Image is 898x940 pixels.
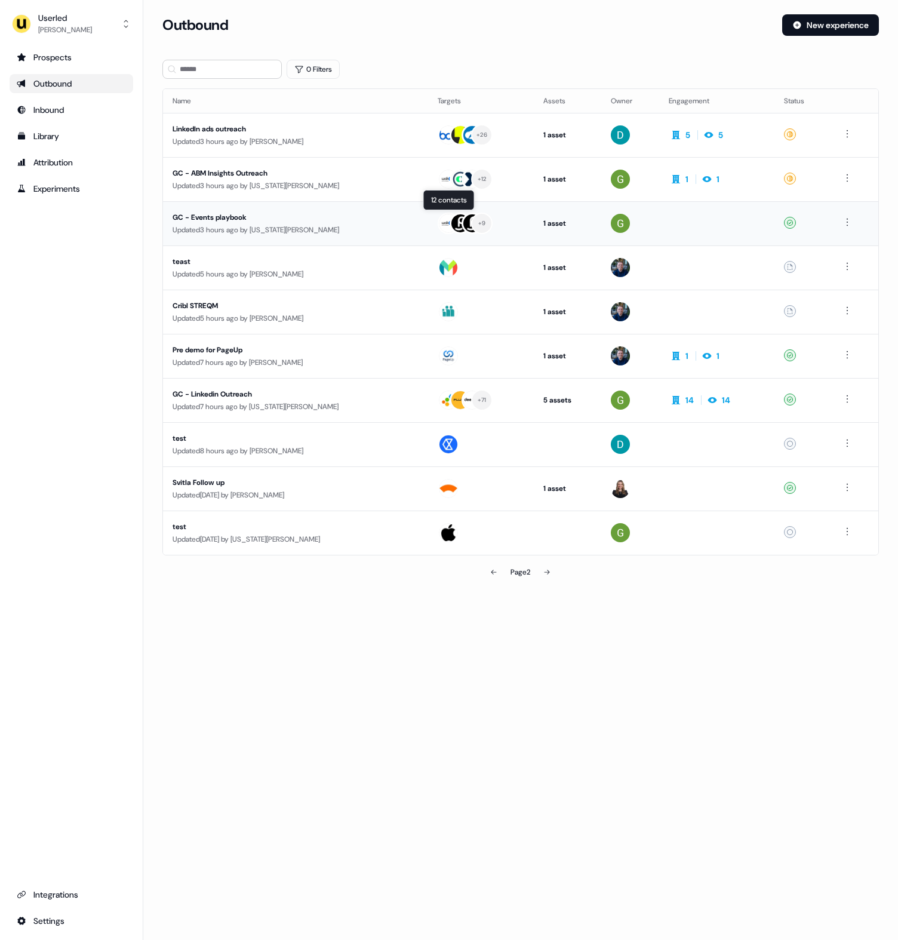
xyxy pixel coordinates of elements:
div: teast [173,256,397,268]
div: 1 asset [543,306,592,318]
div: Updated [DATE] by [US_STATE][PERSON_NAME] [173,533,419,545]
div: Experiments [17,183,126,195]
div: 1 asset [543,217,592,229]
div: Updated 7 hours ago by [PERSON_NAME] [173,357,419,368]
div: 12 contacts [423,190,475,210]
div: Library [17,130,126,142]
div: GC - Events playbook [173,211,397,223]
img: James [611,302,630,321]
div: 14 [722,394,730,406]
div: 1 [685,173,688,185]
div: Updated 7 hours ago by [US_STATE][PERSON_NAME] [173,401,419,413]
div: test [173,521,397,533]
img: Georgia [611,170,630,189]
div: test [173,432,397,444]
a: Go to prospects [10,48,133,67]
img: Georgia [611,523,630,542]
div: 14 [685,394,694,406]
img: Geneviève [611,479,630,498]
div: 5 assets [543,394,592,406]
div: Settings [17,915,126,927]
div: [PERSON_NAME] [38,24,92,36]
th: Name [163,89,428,113]
img: Georgia [611,391,630,410]
img: Georgia [611,214,630,233]
img: James [611,258,630,277]
img: David [611,125,630,145]
div: 5 [718,129,723,141]
div: 1 asset [543,129,592,141]
a: Go to Inbound [10,100,133,119]
div: Integrations [17,889,126,901]
button: 0 Filters [287,60,340,79]
img: David [611,435,630,454]
div: LinkedIn ads outreach [173,123,397,135]
div: Updated 3 hours ago by [US_STATE][PERSON_NAME] [173,180,419,192]
a: Go to attribution [10,153,133,172]
img: James [611,346,630,365]
th: Owner [601,89,659,113]
div: 1 [685,350,688,362]
div: Prospects [17,51,126,63]
div: + 71 [478,395,487,406]
div: Cribl STREQM [173,300,397,312]
div: 1 asset [543,350,592,362]
a: Go to outbound experience [10,74,133,93]
button: Userled[PERSON_NAME] [10,10,133,38]
div: 1 asset [543,483,592,494]
div: + 26 [476,130,487,140]
a: Go to experiments [10,179,133,198]
div: Updated 5 hours ago by [PERSON_NAME] [173,312,419,324]
div: + 9 [478,218,486,229]
th: Status [774,89,831,113]
div: GC - ABM Insights Outreach [173,167,397,179]
div: Updated [DATE] by [PERSON_NAME] [173,489,419,501]
div: Attribution [17,156,126,168]
div: Updated 8 hours ago by [PERSON_NAME] [173,445,419,457]
div: 5 [685,129,690,141]
div: Page 2 [510,566,530,578]
th: Engagement [659,89,774,113]
div: 1 [716,350,719,362]
div: Svitla Follow up [173,477,397,489]
div: 1 asset [543,262,592,274]
a: Go to integrations [10,885,133,904]
div: Userled [38,12,92,24]
div: 1 asset [543,173,592,185]
th: Targets [428,89,534,113]
div: Updated 5 hours ago by [PERSON_NAME] [173,268,419,280]
h3: Outbound [162,16,228,34]
a: Go to templates [10,127,133,146]
th: Assets [534,89,601,113]
div: + 12 [478,174,487,185]
div: GC - Linkedin Outreach [173,388,397,400]
a: Go to integrations [10,911,133,930]
div: Pre demo for PageUp [173,344,397,356]
div: Inbound [17,104,126,116]
button: New experience [782,14,879,36]
div: Updated 3 hours ago by [PERSON_NAME] [173,136,419,148]
div: Outbound [17,78,126,90]
div: Updated 3 hours ago by [US_STATE][PERSON_NAME] [173,224,419,236]
div: 1 [716,173,719,185]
